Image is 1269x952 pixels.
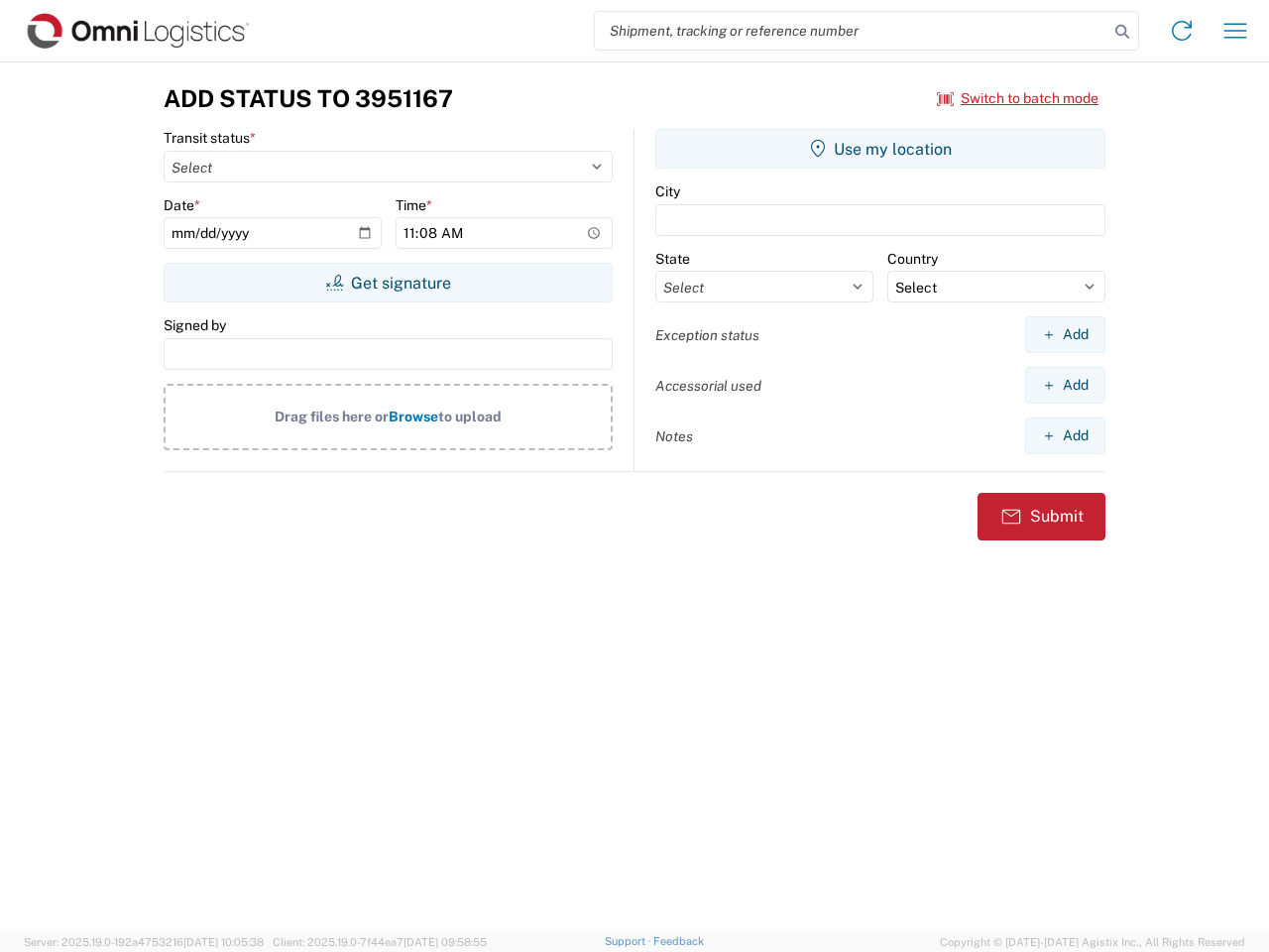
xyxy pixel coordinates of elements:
button: Add [1025,316,1105,353]
label: City [655,182,680,200]
button: Get signature [164,263,613,302]
span: to upload [438,409,502,424]
span: [DATE] 09:58:55 [404,936,487,948]
label: Exception status [655,326,759,344]
span: Drag files here or [275,409,389,424]
span: Server: 2025.19.0-192a4753216 [24,936,264,948]
label: State [655,250,690,268]
a: Feedback [653,935,704,947]
span: Client: 2025.19.0-7f44ea7 [273,936,487,948]
button: Use my location [655,129,1105,169]
span: [DATE] 10:05:38 [183,936,264,948]
label: Date [164,196,200,214]
a: Support [605,935,654,947]
button: Submit [978,493,1105,540]
label: Transit status [164,129,256,147]
button: Switch to batch mode [937,82,1098,115]
h3: Add Status to 3951167 [164,84,453,113]
span: Browse [389,409,438,424]
button: Add [1025,417,1105,454]
label: Notes [655,427,693,445]
button: Add [1025,367,1105,404]
label: Time [396,196,432,214]
span: Copyright © [DATE]-[DATE] Agistix Inc., All Rights Reserved [940,933,1245,951]
label: Accessorial used [655,377,761,395]
input: Shipment, tracking or reference number [595,12,1108,50]
label: Signed by [164,316,226,334]
label: Country [887,250,938,268]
